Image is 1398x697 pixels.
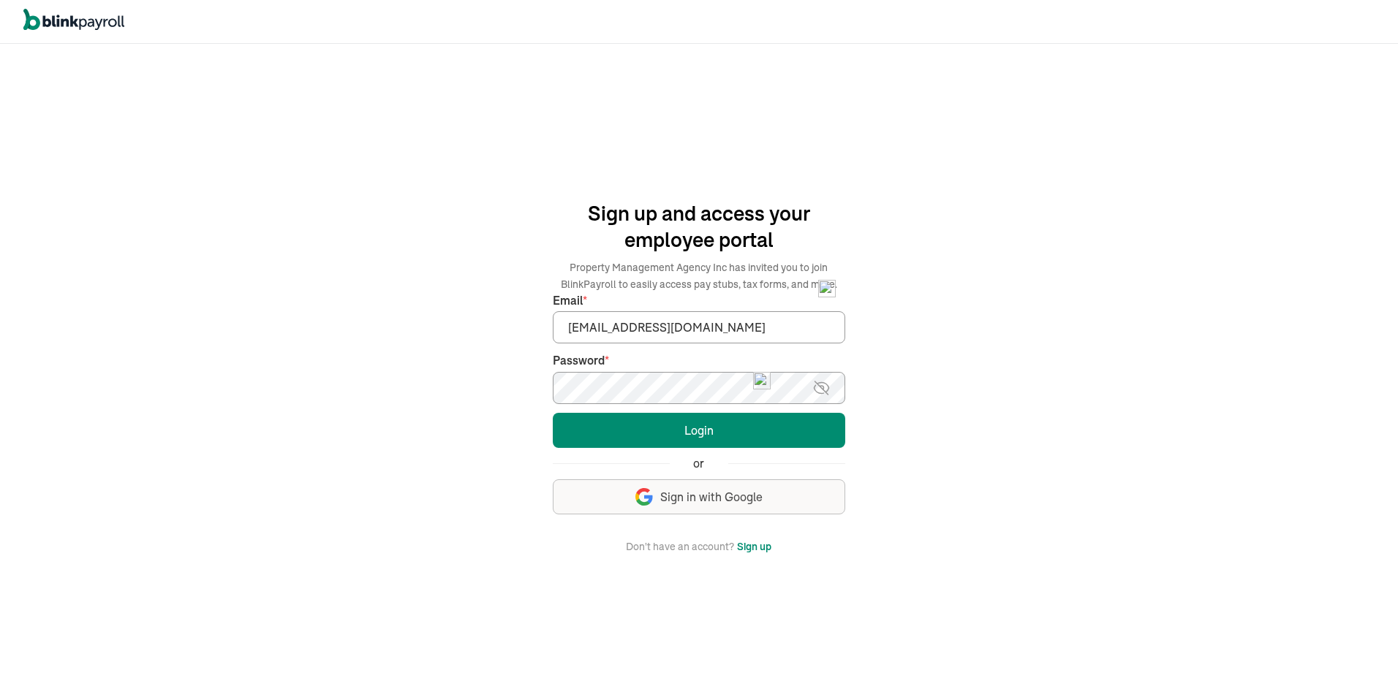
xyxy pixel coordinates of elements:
[23,9,124,31] img: logo
[553,292,845,309] label: Email
[660,489,763,506] span: Sign in with Google
[553,311,845,343] input: Your email address
[818,280,836,297] img: npw-badge-icon-locked.svg
[553,352,845,369] label: Password
[553,200,845,253] h1: Sign up and access your employee portal
[635,488,653,506] img: google
[561,261,837,291] span: Property Management Agency Inc has invited you to join BlinkPayroll to easily access pay stubs, t...
[553,479,845,514] button: Sign in with Google
[737,538,771,555] button: Sign up
[753,372,771,389] img: npw-badge-icon-locked.svg
[812,379,831,397] img: eye
[553,413,845,448] button: Login
[693,455,704,472] span: or
[626,538,734,555] span: Don't have an account?
[1155,539,1398,697] iframe: Chat Widget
